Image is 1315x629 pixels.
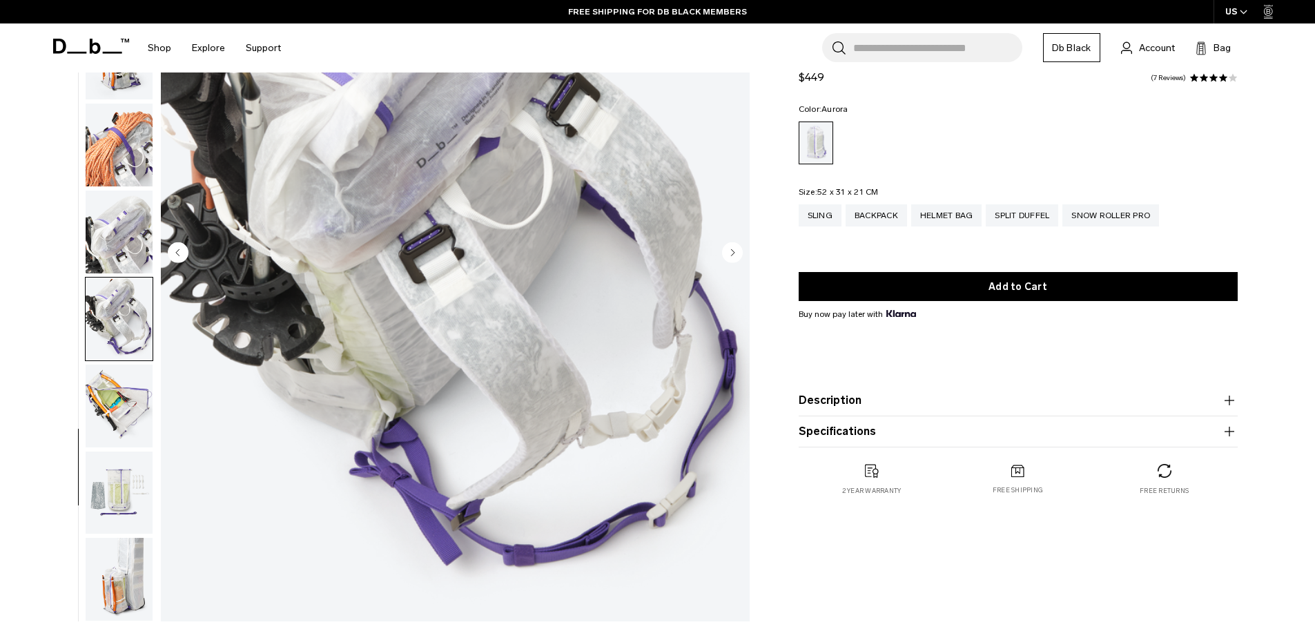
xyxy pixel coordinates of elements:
button: Weigh_Lighter_Backpack_25L_14.png [85,364,153,448]
p: 2 year warranty [842,486,902,496]
button: Weigh_Lighter_Backpack_25L_16.png [85,537,153,621]
button: Weigh_Lighter_Backpack_25L_15.png [85,451,153,535]
span: Buy now pay later with [799,308,916,320]
img: Weigh_Lighter_Backpack_25L_13.png [86,278,153,360]
button: Description [799,392,1238,409]
a: Helmet Bag [911,204,982,226]
button: Add to Cart [799,272,1238,301]
button: Specifications [799,423,1238,440]
img: Weigh_Lighter_Backpack_25L_12.png [86,191,153,273]
button: Next slide [722,242,743,265]
a: Aurora [799,122,833,164]
a: Support [246,23,281,72]
a: 7 reviews [1151,75,1186,81]
legend: Color: [799,105,848,113]
button: Bag [1196,39,1231,56]
nav: Main Navigation [137,23,291,72]
img: Weigh_Lighter_Backpack_25L_15.png [86,452,153,534]
a: Db Black [1043,33,1100,62]
a: Backpack [846,204,907,226]
img: Weigh_Lighter_Backpack_25L_16.png [86,538,153,621]
a: Snow Roller Pro [1062,204,1159,226]
a: Sling [799,204,841,226]
span: Aurora [821,104,848,114]
legend: Size: [799,188,879,196]
img: Weigh_Lighter_Backpack_25L_14.png [86,365,153,447]
a: Shop [148,23,171,72]
p: Free returns [1140,486,1189,496]
span: 52 x 31 x 21 CM [817,187,879,197]
button: Weigh_Lighter_Backpack_25L_13.png [85,277,153,361]
a: Split Duffel [986,204,1058,226]
button: Weigh_Lighter_Backpack_25L_11.png [85,103,153,187]
a: Account [1121,39,1175,56]
img: Weigh_Lighter_Backpack_25L_11.png [86,104,153,186]
p: Free shipping [993,485,1043,495]
button: Previous slide [168,242,188,265]
a: Explore [192,23,225,72]
a: FREE SHIPPING FOR DB BLACK MEMBERS [568,6,747,18]
img: {"height" => 20, "alt" => "Klarna"} [886,310,916,317]
button: Weigh_Lighter_Backpack_25L_12.png [85,190,153,274]
span: $449 [799,70,824,84]
span: Bag [1214,41,1231,55]
span: Account [1139,41,1175,55]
